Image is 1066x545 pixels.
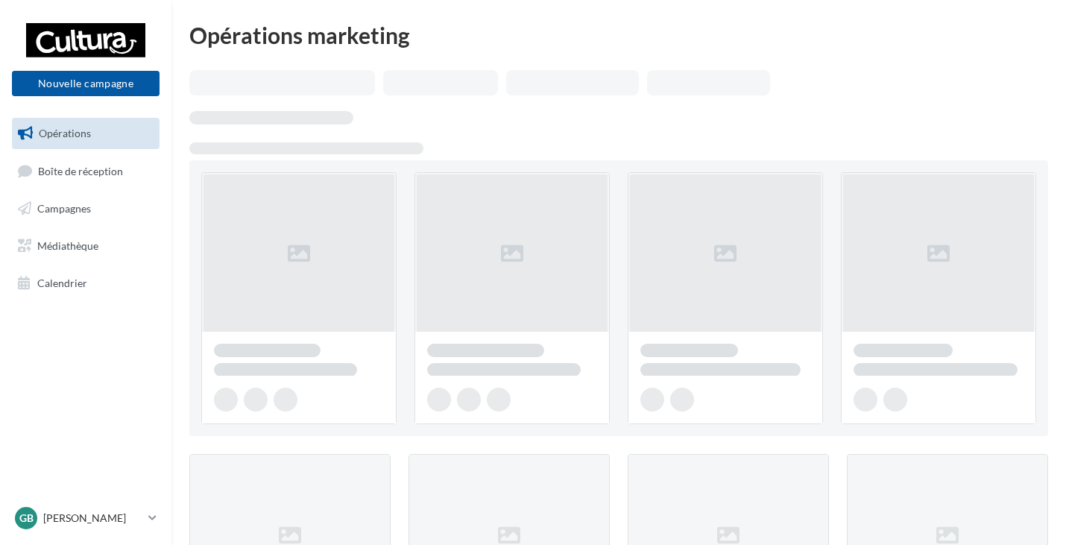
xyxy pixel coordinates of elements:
[12,71,160,96] button: Nouvelle campagne
[37,276,87,289] span: Calendrier
[9,193,163,224] a: Campagnes
[9,230,163,262] a: Médiathèque
[9,268,163,299] a: Calendrier
[12,504,160,532] a: GB [PERSON_NAME]
[43,511,142,526] p: [PERSON_NAME]
[9,118,163,149] a: Opérations
[19,511,34,526] span: GB
[189,24,1048,46] div: Opérations marketing
[39,127,91,139] span: Opérations
[37,239,98,252] span: Médiathèque
[38,164,123,177] span: Boîte de réception
[37,202,91,215] span: Campagnes
[9,155,163,187] a: Boîte de réception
